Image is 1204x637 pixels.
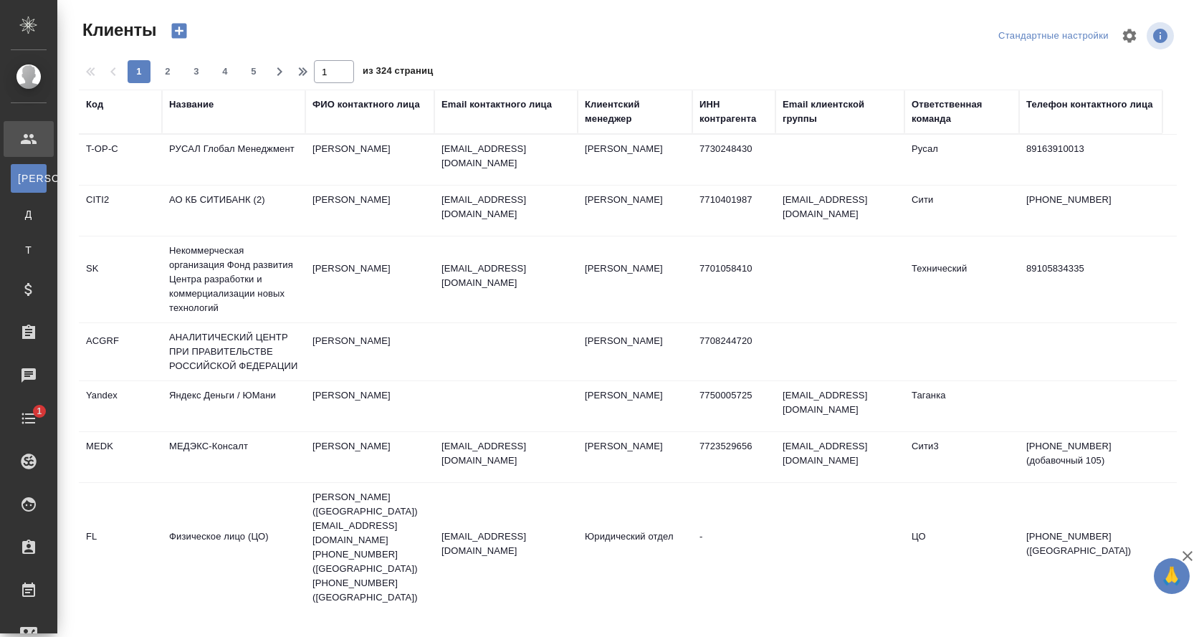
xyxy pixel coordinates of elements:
[1147,22,1177,49] span: Посмотреть информацию
[305,327,434,377] td: [PERSON_NAME]
[79,381,162,431] td: Yandex
[86,97,103,112] div: Код
[79,327,162,377] td: ACGRF
[11,236,47,264] a: Т
[904,381,1019,431] td: Таганка
[162,323,305,380] td: АНАЛИТИЧЕСКИЙ ЦЕНТР ПРИ ПРАВИТЕЛЬСТВЕ РОССИЙСКОЙ ФЕДЕРАЦИИ
[156,60,179,83] button: 2
[1026,530,1155,558] p: [PHONE_NUMBER] ([GEOGRAPHIC_DATA])
[1160,561,1184,591] span: 🙏
[162,236,305,322] td: Некоммерческая организация Фонд развития Центра разработки и коммерциализации новых технологий
[578,254,692,305] td: [PERSON_NAME]
[578,522,692,573] td: Юридический отдел
[1026,142,1155,156] p: 89163910013
[692,381,775,431] td: 7750005725
[904,186,1019,236] td: Сити
[585,97,685,126] div: Клиентский менеджер
[242,60,265,83] button: 5
[912,97,1012,126] div: Ответственная команда
[162,19,196,43] button: Создать
[28,404,50,418] span: 1
[692,327,775,377] td: 7708244720
[904,135,1019,185] td: Русал
[904,522,1019,573] td: ЦО
[185,64,208,79] span: 3
[162,135,305,185] td: РУСАЛ Глобал Менеджмент
[18,243,39,257] span: Т
[162,432,305,482] td: МЕДЭКС-Консалт
[18,171,39,186] span: [PERSON_NAME]
[214,60,236,83] button: 4
[578,432,692,482] td: [PERSON_NAME]
[578,381,692,431] td: [PERSON_NAME]
[79,19,156,42] span: Клиенты
[441,530,570,558] p: [EMAIL_ADDRESS][DOMAIN_NAME]
[305,186,434,236] td: [PERSON_NAME]
[4,401,54,436] a: 1
[783,97,897,126] div: Email клиентской группы
[775,381,904,431] td: [EMAIL_ADDRESS][DOMAIN_NAME]
[156,64,179,79] span: 2
[162,381,305,431] td: Яндекс Деньги / ЮМани
[441,193,570,221] p: [EMAIL_ADDRESS][DOMAIN_NAME]
[578,327,692,377] td: [PERSON_NAME]
[578,135,692,185] td: [PERSON_NAME]
[214,64,236,79] span: 4
[1154,558,1190,594] button: 🙏
[1026,439,1155,468] p: [PHONE_NUMBER] (добавочный 105)
[775,432,904,482] td: [EMAIL_ADDRESS][DOMAIN_NAME]
[305,381,434,431] td: [PERSON_NAME]
[79,254,162,305] td: SK
[441,142,570,171] p: [EMAIL_ADDRESS][DOMAIN_NAME]
[692,186,775,236] td: 7710401987
[441,262,570,290] p: [EMAIL_ADDRESS][DOMAIN_NAME]
[305,432,434,482] td: [PERSON_NAME]
[18,207,39,221] span: Д
[169,97,214,112] div: Название
[79,135,162,185] td: T-OP-C
[699,97,768,126] div: ИНН контрагента
[242,64,265,79] span: 5
[185,60,208,83] button: 3
[312,97,420,112] div: ФИО контактного лица
[775,186,904,236] td: [EMAIL_ADDRESS][DOMAIN_NAME]
[305,254,434,305] td: [PERSON_NAME]
[305,483,434,612] td: [PERSON_NAME] ([GEOGRAPHIC_DATA]) [EMAIL_ADDRESS][DOMAIN_NAME] [PHONE_NUMBER] ([GEOGRAPHIC_DATA])...
[162,522,305,573] td: Физическое лицо (ЦО)
[79,432,162,482] td: MEDK
[441,439,570,468] p: [EMAIL_ADDRESS][DOMAIN_NAME]
[363,62,433,83] span: из 324 страниц
[11,200,47,229] a: Д
[692,254,775,305] td: 7701058410
[692,135,775,185] td: 7730248430
[79,522,162,573] td: FL
[11,164,47,193] a: [PERSON_NAME]
[692,522,775,573] td: -
[1026,262,1155,276] p: 89105834335
[79,186,162,236] td: CITI2
[692,432,775,482] td: 7723529656
[578,186,692,236] td: [PERSON_NAME]
[904,254,1019,305] td: Технический
[1026,97,1153,112] div: Телефон контактного лица
[1112,19,1147,53] span: Настроить таблицу
[305,135,434,185] td: [PERSON_NAME]
[904,432,1019,482] td: Сити3
[1026,193,1155,207] p: [PHONE_NUMBER]
[441,97,552,112] div: Email контактного лица
[995,25,1112,47] div: split button
[162,186,305,236] td: АО КБ СИТИБАНК (2)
